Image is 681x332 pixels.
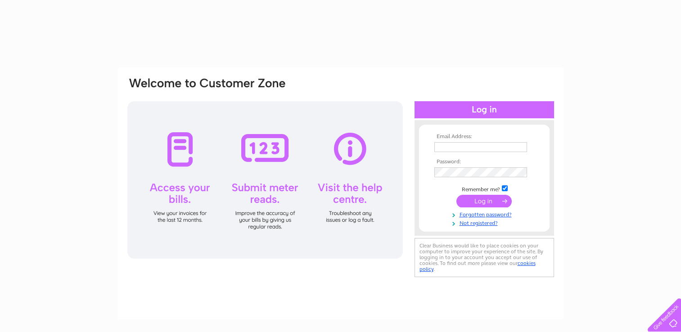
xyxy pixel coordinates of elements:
div: Clear Business would like to place cookies on your computer to improve your experience of the sit... [415,238,554,277]
td: Remember me? [432,184,537,193]
a: Not registered? [434,218,537,227]
a: cookies policy [419,260,536,272]
input: Submit [456,195,512,207]
a: Forgotten password? [434,210,537,218]
th: Email Address: [432,134,537,140]
th: Password: [432,159,537,165]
